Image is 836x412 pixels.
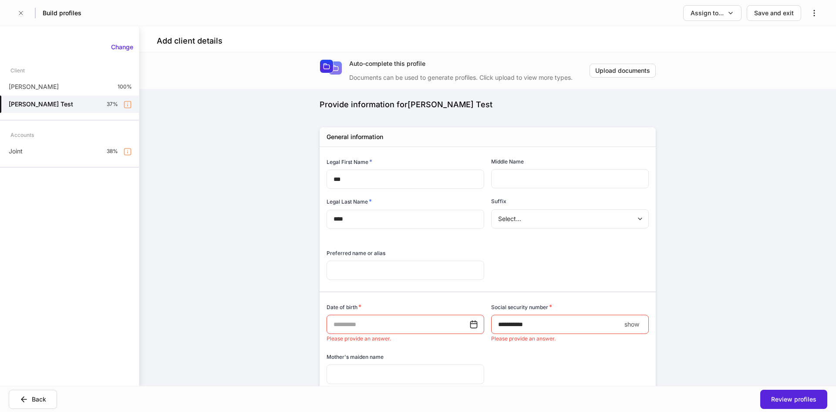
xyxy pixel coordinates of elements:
div: Client [10,63,25,78]
h6: Legal First Name [327,157,372,166]
p: show [624,320,639,329]
h6: Preferred name or alias [327,249,385,257]
div: Assign to... [691,9,724,17]
h5: [PERSON_NAME] Test [9,100,73,109]
h6: Suffix [491,197,506,205]
p: 38% [107,148,118,155]
h6: Social security number [491,303,552,311]
p: 100% [118,83,132,90]
div: Save and exit [754,9,794,17]
p: Please provide an answer. [491,335,649,342]
p: Please provide an answer. [327,335,484,342]
button: Review profiles [760,390,827,409]
div: Back [32,395,46,404]
h5: Build profiles [43,9,81,17]
div: Select... [491,209,648,228]
h6: Mother's maiden name [327,353,384,361]
h5: General information [327,133,383,141]
h4: Add client details [157,36,222,46]
button: Upload documents [590,64,656,78]
div: Upload documents [595,66,650,75]
button: Back [9,390,57,409]
div: Auto-complete this profile [349,59,590,68]
p: Joint [9,147,23,156]
h6: Middle Name [491,157,524,166]
div: Provide information for [PERSON_NAME] Test [320,99,656,110]
button: Save and exit [747,5,801,21]
div: Change [111,43,133,51]
h6: Date of birth [327,303,361,311]
div: Review profiles [771,395,816,404]
p: [PERSON_NAME] [9,82,59,91]
button: Change [105,40,139,54]
h6: Legal Last Name [327,197,372,206]
button: Assign to... [683,5,742,21]
div: Documents can be used to generate profiles. Click upload to view more types. [349,68,590,82]
div: Accounts [10,127,34,143]
p: 37% [107,101,118,108]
